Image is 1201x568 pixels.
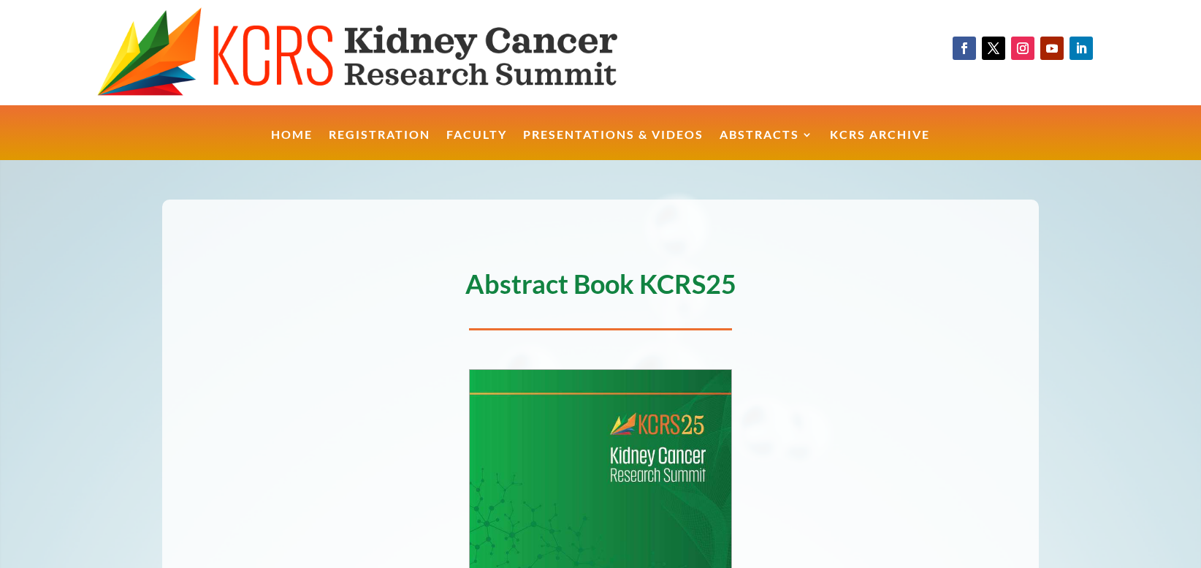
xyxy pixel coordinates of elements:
[720,129,814,161] a: Abstracts
[271,129,313,161] a: Home
[1070,37,1093,60] a: Follow on LinkedIn
[830,129,930,161] a: KCRS Archive
[446,129,507,161] a: Faculty
[97,7,681,98] img: KCRS generic logo wide
[1040,37,1064,60] a: Follow on Youtube
[162,270,1039,304] h1: Abstract Book KCRS25
[1011,37,1034,60] a: Follow on Instagram
[953,37,976,60] a: Follow on Facebook
[982,37,1005,60] a: Follow on X
[523,129,704,161] a: Presentations & Videos
[329,129,430,161] a: Registration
